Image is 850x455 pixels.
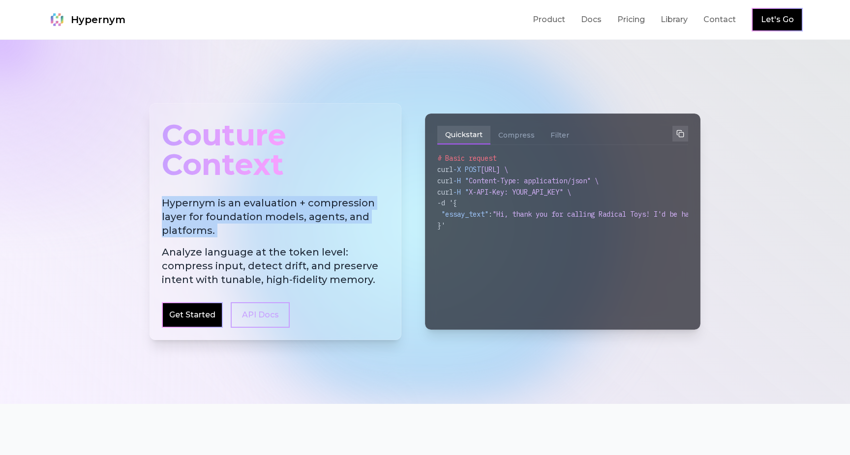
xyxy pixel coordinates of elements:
[437,126,490,144] button: Quickstart
[453,188,469,197] span: -H "
[543,126,577,144] button: Filter
[437,165,453,174] span: curl
[581,14,602,26] a: Docs
[47,10,67,29] img: Hypernym Logo
[169,309,215,321] a: Get Started
[488,210,492,219] span: :
[71,13,125,27] span: Hypernym
[47,10,125,29] a: Hypernym
[617,14,645,26] a: Pricing
[490,126,543,144] button: Compress
[661,14,688,26] a: Library
[453,176,469,185] span: -H "
[437,221,445,230] span: }'
[469,176,599,185] span: Content-Type: application/json" \
[231,302,290,328] a: API Docs
[162,196,389,286] h2: Hypernym is an evaluation + compression layer for foundation models, agents, and platforms.
[481,165,508,174] span: [URL] \
[533,14,565,26] a: Product
[162,245,389,286] span: Analyze language at the token level: compress input, detect drift, and preserve intent with tunab...
[437,199,457,207] span: -d '{
[441,210,488,219] span: "essay_text"
[672,126,688,142] button: Copy to clipboard
[453,165,481,174] span: -X POST
[437,176,453,185] span: curl
[162,115,389,184] div: Couture Context
[469,188,571,197] span: X-API-Key: YOUR_API_KEY" \
[761,14,794,26] a: Let's Go
[703,14,736,26] a: Contact
[437,154,496,163] span: # Basic request
[437,188,453,197] span: curl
